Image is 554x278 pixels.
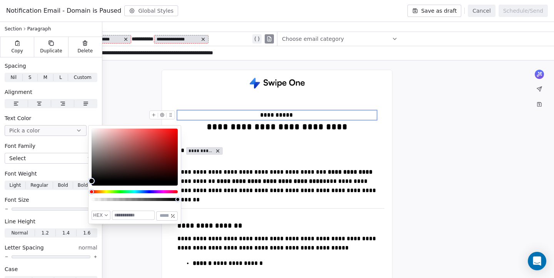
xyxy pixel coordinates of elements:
[58,182,68,189] span: Bold
[6,6,121,15] span: Notification Email - Domain is Paused
[78,244,97,251] span: normal
[10,74,17,81] span: Nil
[5,114,31,122] span: Text Color
[42,229,49,236] span: 1.2
[74,74,92,81] span: Custom
[9,182,21,189] span: Light
[40,48,62,54] span: Duplicate
[11,229,28,236] span: Normal
[43,74,47,81] span: M
[92,211,110,220] button: HEX
[5,196,29,204] span: Font Size
[92,190,178,193] div: Hue
[5,170,37,178] span: Font Weight
[78,182,93,189] span: Bolder
[30,182,48,189] span: Regular
[78,48,93,54] span: Delete
[5,26,22,32] span: Section
[27,26,51,32] span: Paragraph
[407,5,462,17] button: Save as draft
[9,154,26,162] span: Select
[468,5,495,17] button: Cancel
[5,244,44,251] span: Letter Spacing
[28,74,32,81] span: S
[5,218,35,225] span: Line Height
[5,265,18,273] span: Case
[59,74,62,81] span: L
[62,229,70,236] span: 1.4
[5,88,32,96] span: Alignment
[499,5,548,17] button: Schedule/Send
[5,142,35,150] span: Font Family
[528,252,546,270] div: Open Intercom Messenger
[124,5,178,16] button: Global Styles
[5,62,26,70] span: Spacing
[92,129,178,181] div: Color
[11,48,23,54] span: Copy
[83,229,90,236] span: 1.6
[282,35,344,43] span: Choose email category
[5,125,87,136] button: Pick a color
[92,198,178,201] div: Alpha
